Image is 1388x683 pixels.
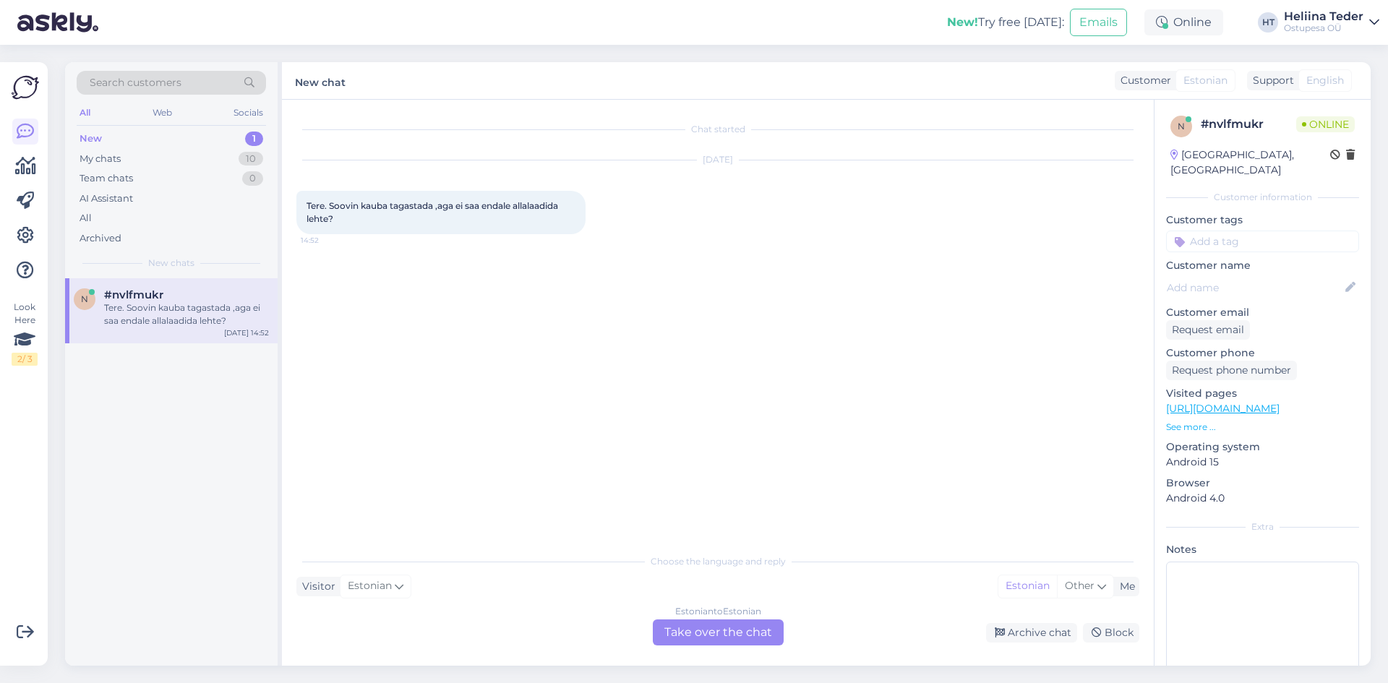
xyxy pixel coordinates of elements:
[296,123,1139,136] div: Chat started
[1166,455,1359,470] p: Android 15
[1166,542,1359,557] p: Notes
[1284,11,1363,22] div: Heliina Teder
[80,132,102,146] div: New
[242,171,263,186] div: 0
[947,15,978,29] b: New!
[80,192,133,206] div: AI Assistant
[1167,280,1342,296] input: Add name
[80,171,133,186] div: Team chats
[1166,439,1359,455] p: Operating system
[296,153,1139,166] div: [DATE]
[231,103,266,122] div: Socials
[1284,22,1363,34] div: Ostupesa OÜ
[90,75,181,90] span: Search customers
[1166,402,1280,415] a: [URL][DOMAIN_NAME]
[1166,191,1359,204] div: Customer information
[224,327,269,338] div: [DATE] 14:52
[104,288,163,301] span: #nvlfmukr
[1115,73,1171,88] div: Customer
[81,293,88,304] span: n
[1166,258,1359,273] p: Customer name
[1170,147,1330,178] div: [GEOGRAPHIC_DATA], [GEOGRAPHIC_DATA]
[80,231,121,246] div: Archived
[675,605,761,618] div: Estonian to Estonian
[947,14,1064,31] div: Try free [DATE]:
[150,103,175,122] div: Web
[1166,361,1297,380] div: Request phone number
[1166,345,1359,361] p: Customer phone
[1284,11,1379,34] a: Heliina TederOstupesa OÜ
[348,578,392,594] span: Estonian
[307,200,560,224] span: Tere. Soovin kauba tagastada ,aga ei saa endale allalaadida lehte?
[1166,305,1359,320] p: Customer email
[653,619,784,645] div: Take over the chat
[301,235,355,246] span: 14:52
[77,103,93,122] div: All
[1166,231,1359,252] input: Add a tag
[296,579,335,594] div: Visitor
[1247,73,1294,88] div: Support
[245,132,263,146] div: 1
[148,257,194,270] span: New chats
[80,211,92,225] div: All
[239,152,263,166] div: 10
[1144,9,1223,35] div: Online
[295,71,346,90] label: New chat
[1166,520,1359,533] div: Extra
[1183,73,1228,88] span: Estonian
[80,152,121,166] div: My chats
[998,575,1057,597] div: Estonian
[12,353,38,366] div: 2 / 3
[1166,476,1359,491] p: Browser
[1083,623,1139,643] div: Block
[104,301,269,327] div: Tere. Soovin kauba tagastada ,aga ei saa endale allalaadida lehte?
[296,555,1139,568] div: Choose the language and reply
[12,74,39,101] img: Askly Logo
[1166,320,1250,340] div: Request email
[1166,212,1359,228] p: Customer tags
[1296,116,1355,132] span: Online
[12,301,38,366] div: Look Here
[1201,116,1296,133] div: # nvlfmukr
[1178,121,1185,132] span: n
[1114,579,1135,594] div: Me
[1065,579,1094,592] span: Other
[1258,12,1278,33] div: HT
[1070,9,1127,36] button: Emails
[1166,386,1359,401] p: Visited pages
[1166,491,1359,506] p: Android 4.0
[1166,421,1359,434] p: See more ...
[986,623,1077,643] div: Archive chat
[1306,73,1344,88] span: English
